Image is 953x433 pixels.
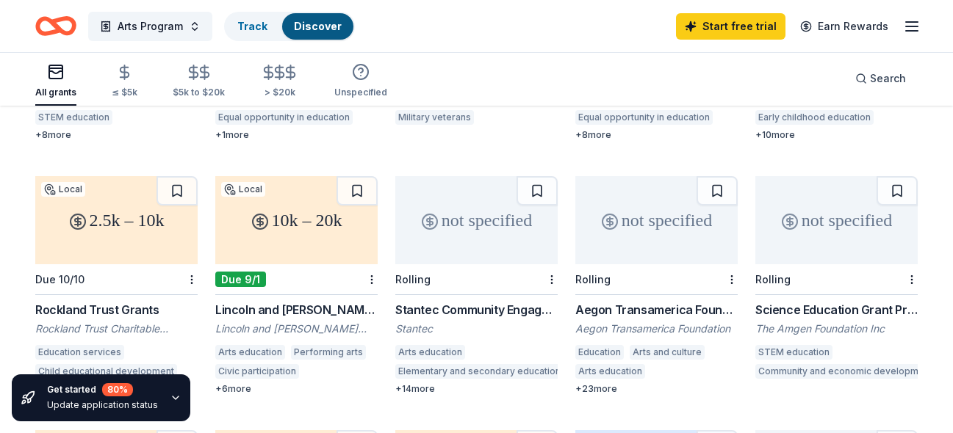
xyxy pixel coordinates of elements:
[102,383,133,396] div: 80 %
[35,321,198,336] div: Rockland Trust Charitable Foundation
[215,321,378,336] div: Lincoln and [PERSON_NAME] Foundation
[260,58,299,106] button: > $20k
[575,345,624,360] div: Education
[112,58,137,106] button: ≤ $5k
[35,301,198,319] div: Rockland Trust Grants
[35,176,198,395] a: 2.5k – 10kLocalDue 10/10Rockland Trust GrantsRockland Trust Charitable FoundationEducation servic...
[35,110,112,125] div: STEM education
[215,272,266,287] div: Due 9/1
[112,87,137,98] div: ≤ $5k
[173,87,225,98] div: $5k to $20k
[395,176,558,395] a: not specifiedRollingStantec Community Engagement GrantStantecArts educationElementary and seconda...
[334,57,387,106] button: Unspecified
[755,273,791,285] div: Rolling
[755,364,935,379] div: Community and economic development
[35,345,124,360] div: Education services
[35,87,76,98] div: All grants
[35,176,198,264] div: 2.5k – 10k
[224,12,355,41] button: TrackDiscover
[395,383,558,395] div: + 14 more
[395,176,558,264] div: not specified
[35,57,76,106] button: All grants
[676,13,785,40] a: Start free trial
[755,110,874,125] div: Early childhood education
[651,364,728,379] div: STEM education
[575,383,738,395] div: + 23 more
[35,273,84,285] div: Due 10/10
[237,20,267,32] a: Track
[294,20,342,32] a: Discover
[575,176,738,395] a: not specifiedRollingAegon Transamerica Foundation GrantAegon Transamerica FoundationEducationArts...
[395,321,558,336] div: Stantec
[870,70,906,87] span: Search
[35,129,198,141] div: + 8 more
[755,345,832,360] div: STEM education
[215,345,285,360] div: Arts education
[575,176,738,264] div: not specified
[575,301,738,319] div: Aegon Transamerica Foundation Grant
[575,273,611,285] div: Rolling
[291,345,366,360] div: Performing arts
[35,9,76,43] a: Home
[215,129,378,141] div: + 1 more
[575,321,738,336] div: Aegon Transamerica Foundation
[47,399,158,411] div: Update application status
[221,182,265,197] div: Local
[395,364,564,379] div: Elementary and secondary education
[118,18,183,35] span: Arts Program
[395,301,558,319] div: Stantec Community Engagement Grant
[630,345,705,360] div: Arts and culture
[755,176,918,264] div: not specified
[173,58,225,106] button: $5k to $20k
[575,129,738,141] div: + 8 more
[791,13,897,40] a: Earn Rewards
[47,383,158,396] div: Get started
[215,110,353,125] div: Equal opportunity in education
[755,321,918,336] div: The Amgen Foundation Inc
[755,176,918,383] a: not specifiedRollingScience Education Grant ProgramThe Amgen Foundation IncSTEM educationCommunit...
[395,345,465,360] div: Arts education
[395,110,474,125] div: Military veterans
[334,87,387,98] div: Unspecified
[215,364,299,379] div: Civic participation
[575,364,645,379] div: Arts education
[88,12,212,41] button: Arts Program
[755,129,918,141] div: + 10 more
[575,110,713,125] div: Equal opportunity in education
[215,383,378,395] div: + 6 more
[260,87,299,98] div: > $20k
[41,182,85,197] div: Local
[844,64,918,93] button: Search
[755,301,918,319] div: Science Education Grant Program
[215,176,378,395] a: 10k – 20kLocalDue 9/1Lincoln and [PERSON_NAME] Foundation GrantLincoln and [PERSON_NAME] Foundati...
[215,176,378,264] div: 10k – 20k
[215,301,378,319] div: Lincoln and [PERSON_NAME] Foundation Grant
[395,273,431,285] div: Rolling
